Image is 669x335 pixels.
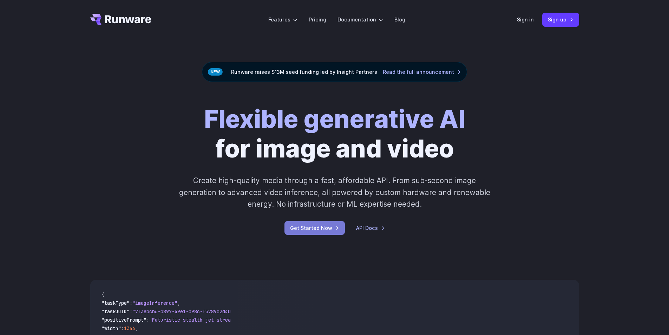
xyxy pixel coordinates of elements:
[177,300,180,306] span: ,
[130,308,132,315] span: :
[204,104,465,163] h1: for image and video
[309,15,326,24] a: Pricing
[268,15,297,24] label: Features
[101,325,121,331] span: "width"
[383,68,461,76] a: Read the full announcement
[130,300,132,306] span: :
[542,13,579,26] a: Sign up
[101,291,104,298] span: {
[101,300,130,306] span: "taskType"
[101,317,146,323] span: "positivePrompt"
[121,325,124,331] span: :
[135,325,138,331] span: ,
[337,15,383,24] label: Documentation
[146,317,149,323] span: :
[101,308,130,315] span: "taskUUID"
[124,325,135,331] span: 1344
[356,224,385,232] a: API Docs
[202,62,467,82] div: Runware raises $13M seed funding led by Insight Partners
[90,14,151,25] a: Go to /
[178,175,491,210] p: Create high-quality media through a fast, affordable API. From sub-second image generation to adv...
[394,15,405,24] a: Blog
[149,317,405,323] span: "Futuristic stealth jet streaking through a neon-lit cityscape with glowing purple exhaust"
[204,104,465,134] strong: Flexible generative AI
[132,300,177,306] span: "imageInference"
[284,221,345,235] a: Get Started Now
[517,15,534,24] a: Sign in
[132,308,239,315] span: "7f3ebcb6-b897-49e1-b98c-f5789d2d40d7"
